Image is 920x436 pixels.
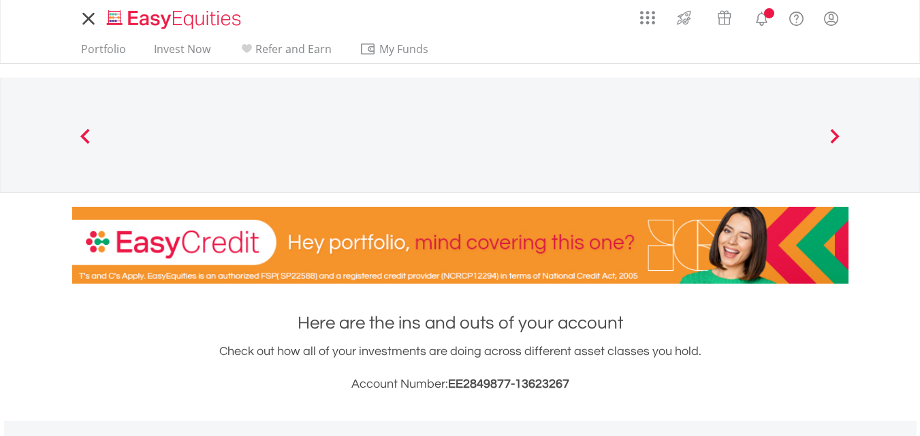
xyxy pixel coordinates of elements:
[101,3,247,31] a: Home page
[360,40,449,58] span: My Funds
[448,378,569,390] span: EE2849877-13623267
[744,3,779,31] a: Notifications
[76,42,131,63] a: Portfolio
[72,375,848,394] h3: Account Number:
[673,7,695,29] img: thrive-v2.svg
[814,3,848,33] a: My Profile
[72,342,848,394] div: Check out how all of your investments are doing across different asset classes you hold.
[713,7,735,29] img: vouchers-v2.svg
[779,3,814,31] a: FAQ's and Support
[631,3,664,25] a: AppsGrid
[72,311,848,335] h1: Here are the ins and outs of your account
[72,207,848,284] img: EasyCredit Promotion Banner
[148,42,216,63] a: Invest Now
[255,41,332,56] span: Refer and Earn
[704,3,744,29] a: Vouchers
[233,42,337,63] a: Refer and Earn
[104,8,247,31] img: EasyEquities_Logo.png
[640,10,655,25] img: grid-menu-icon.svg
